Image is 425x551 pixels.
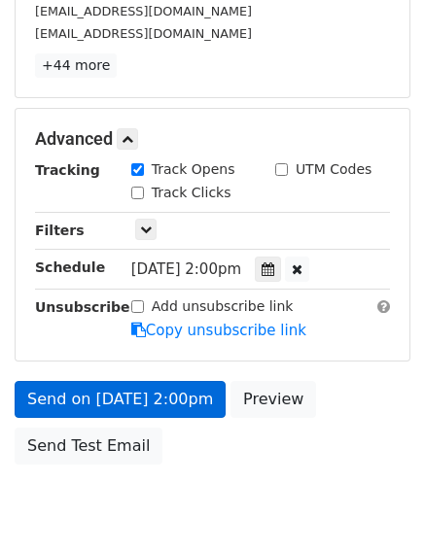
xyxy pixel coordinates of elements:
[35,162,100,178] strong: Tracking
[35,26,252,41] small: [EMAIL_ADDRESS][DOMAIN_NAME]
[152,159,235,180] label: Track Opens
[35,128,390,150] h5: Advanced
[35,259,105,275] strong: Schedule
[35,299,130,315] strong: Unsubscribe
[15,428,162,465] a: Send Test Email
[328,458,425,551] iframe: Chat Widget
[296,159,372,180] label: UTM Codes
[152,296,294,317] label: Add unsubscribe link
[230,381,316,418] a: Preview
[131,260,241,278] span: [DATE] 2:00pm
[35,223,85,238] strong: Filters
[152,183,231,203] label: Track Clicks
[131,322,306,339] a: Copy unsubscribe link
[35,4,252,18] small: [EMAIL_ADDRESS][DOMAIN_NAME]
[35,53,117,78] a: +44 more
[15,381,226,418] a: Send on [DATE] 2:00pm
